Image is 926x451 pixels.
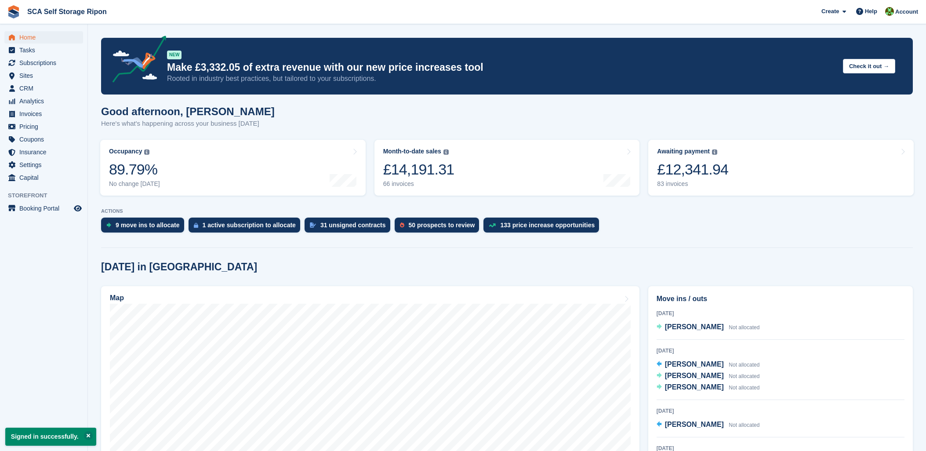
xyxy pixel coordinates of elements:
[489,223,496,227] img: price_increase_opportunities-93ffe204e8149a01c8c9dc8f82e8f89637d9d84a8eef4429ea346261dce0b2c0.svg
[729,385,759,391] span: Not allocated
[383,160,454,178] div: £14,191.31
[409,222,475,229] div: 50 prospects to review
[665,383,724,391] span: [PERSON_NAME]
[4,95,83,107] a: menu
[843,59,895,73] button: Check it out →
[19,159,72,171] span: Settings
[116,222,180,229] div: 9 move ins to allocate
[7,5,20,18] img: stora-icon-8386f47178a22dfd0bd8f6a31ec36ba5ce8667c1dd55bd0f319d3a0aa187defe.svg
[19,69,72,82] span: Sites
[712,149,717,155] img: icon-info-grey-7440780725fd019a000dd9b08b2336e03edf1995a4989e88bcd33f0948082b44.svg
[729,422,759,428] span: Not allocated
[19,171,72,184] span: Capital
[4,133,83,145] a: menu
[443,149,449,155] img: icon-info-grey-7440780725fd019a000dd9b08b2336e03edf1995a4989e88bcd33f0948082b44.svg
[657,160,728,178] div: £12,341.94
[4,31,83,44] a: menu
[895,7,918,16] span: Account
[167,51,182,59] div: NEW
[4,69,83,82] a: menu
[8,191,87,200] span: Storefront
[310,222,316,228] img: contract_signature_icon-13c848040528278c33f63329250d36e43548de30e8caae1d1a13099fd9432cc5.svg
[657,322,760,333] a: [PERSON_NAME] Not allocated
[19,133,72,145] span: Coupons
[865,7,877,16] span: Help
[19,31,72,44] span: Home
[657,148,710,155] div: Awaiting payment
[4,146,83,158] a: menu
[729,362,759,368] span: Not allocated
[19,82,72,95] span: CRM
[19,146,72,158] span: Insurance
[4,202,83,215] a: menu
[657,180,728,188] div: 83 invoices
[19,202,72,215] span: Booking Portal
[657,382,760,393] a: [PERSON_NAME] Not allocated
[73,203,83,214] a: Preview store
[194,222,198,228] img: active_subscription_to_allocate_icon-d502201f5373d7db506a760aba3b589e785aa758c864c3986d89f69b8ff3...
[106,222,111,228] img: move_ins_to_allocate_icon-fdf77a2bb77ea45bf5b3d319d69a93e2d87916cf1d5bf7949dd705db3b84f3ca.svg
[320,222,386,229] div: 31 unsigned contracts
[665,360,724,368] span: [PERSON_NAME]
[665,323,724,331] span: [PERSON_NAME]
[5,428,96,446] p: Signed in successfully.
[19,120,72,133] span: Pricing
[657,419,760,431] a: [PERSON_NAME] Not allocated
[648,140,914,196] a: Awaiting payment £12,341.94 83 invoices
[100,140,366,196] a: Occupancy 89.79% No change [DATE]
[657,309,904,317] div: [DATE]
[109,160,160,178] div: 89.79%
[4,82,83,95] a: menu
[4,159,83,171] a: menu
[101,208,913,214] p: ACTIONS
[144,149,149,155] img: icon-info-grey-7440780725fd019a000dd9b08b2336e03edf1995a4989e88bcd33f0948082b44.svg
[383,148,441,155] div: Month-to-date sales
[19,57,72,69] span: Subscriptions
[657,294,904,304] h2: Move ins / outs
[729,373,759,379] span: Not allocated
[105,36,167,86] img: price-adjustments-announcement-icon-8257ccfd72463d97f412b2fc003d46551f7dbcb40ab6d574587a9cd5c0d94...
[4,171,83,184] a: menu
[19,108,72,120] span: Invoices
[19,95,72,107] span: Analytics
[657,359,760,371] a: [PERSON_NAME] Not allocated
[167,74,836,84] p: Rooted in industry best practices, but tailored to your subscriptions.
[189,218,305,237] a: 1 active subscription to allocate
[400,222,404,228] img: prospect-51fa495bee0391a8d652442698ab0144808aea92771e9ea1ae160a38d050c398.svg
[483,218,603,237] a: 133 price increase opportunities
[305,218,395,237] a: 31 unsigned contracts
[203,222,296,229] div: 1 active subscription to allocate
[4,44,83,56] a: menu
[374,140,640,196] a: Month-to-date sales £14,191.31 66 invoices
[101,261,257,273] h2: [DATE] in [GEOGRAPHIC_DATA]
[24,4,110,19] a: SCA Self Storage Ripon
[110,294,124,302] h2: Map
[4,108,83,120] a: menu
[500,222,595,229] div: 133 price increase opportunities
[4,120,83,133] a: menu
[729,324,759,331] span: Not allocated
[19,44,72,56] span: Tasks
[4,57,83,69] a: menu
[109,148,142,155] div: Occupancy
[665,372,724,379] span: [PERSON_NAME]
[109,180,160,188] div: No change [DATE]
[101,105,275,117] h1: Good afternoon, [PERSON_NAME]
[821,7,839,16] span: Create
[657,347,904,355] div: [DATE]
[885,7,894,16] img: Kelly Neesham
[101,218,189,237] a: 9 move ins to allocate
[657,407,904,415] div: [DATE]
[395,218,484,237] a: 50 prospects to review
[101,119,275,129] p: Here's what's happening across your business [DATE]
[383,180,454,188] div: 66 invoices
[665,421,724,428] span: [PERSON_NAME]
[167,61,836,74] p: Make £3,332.05 of extra revenue with our new price increases tool
[657,371,760,382] a: [PERSON_NAME] Not allocated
